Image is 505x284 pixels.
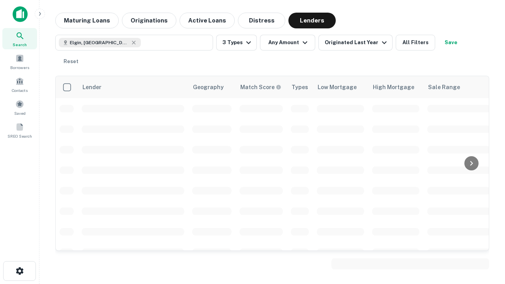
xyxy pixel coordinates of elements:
[368,76,423,98] th: High Mortgage
[55,13,119,28] button: Maturing Loans
[236,76,287,98] th: Capitalize uses an advanced AI algorithm to match your search with the best lender. The match sco...
[423,76,494,98] th: Sale Range
[82,82,101,92] div: Lender
[313,76,368,98] th: Low Mortgage
[193,82,224,92] div: Geography
[2,28,37,49] a: Search
[13,6,28,22] img: capitalize-icon.png
[216,35,257,50] button: 3 Types
[466,196,505,234] iframe: Chat Widget
[180,13,235,28] button: Active Loans
[396,35,435,50] button: All Filters
[122,13,176,28] button: Originations
[14,110,26,116] span: Saved
[373,82,414,92] div: High Mortgage
[55,35,213,50] button: Elgin, [GEOGRAPHIC_DATA], [GEOGRAPHIC_DATA]
[292,82,308,92] div: Types
[2,74,37,95] a: Contacts
[325,38,389,47] div: Originated Last Year
[12,87,28,93] span: Contacts
[240,83,280,92] h6: Match Score
[240,83,281,92] div: Capitalize uses an advanced AI algorithm to match your search with the best lender. The match sco...
[260,35,315,50] button: Any Amount
[2,97,37,118] a: Saved
[438,35,464,50] button: Save your search to get updates of matches that match your search criteria.
[238,13,285,28] button: Distress
[288,13,336,28] button: Lenders
[2,120,37,141] a: SREO Search
[188,76,236,98] th: Geography
[78,76,188,98] th: Lender
[318,35,393,50] button: Originated Last Year
[7,133,32,139] span: SREO Search
[318,82,357,92] div: Low Mortgage
[13,41,27,48] span: Search
[70,39,129,46] span: Elgin, [GEOGRAPHIC_DATA], [GEOGRAPHIC_DATA]
[2,51,37,72] a: Borrowers
[58,54,84,69] button: Reset
[428,82,460,92] div: Sale Range
[10,64,29,71] span: Borrowers
[287,76,313,98] th: Types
